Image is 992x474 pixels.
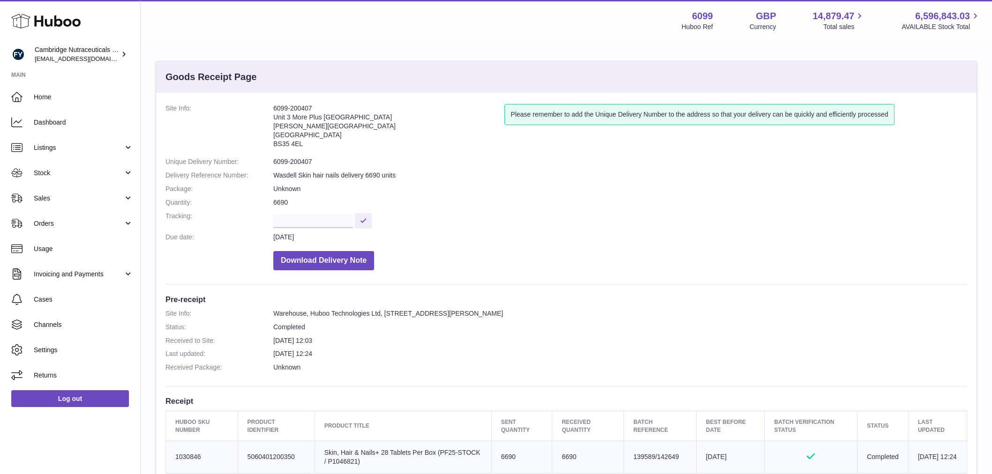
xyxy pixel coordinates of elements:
[34,118,133,127] span: Dashboard
[915,10,970,22] span: 6,596,843.03
[273,104,504,153] address: 6099-200407 Unit 3 More Plus [GEOGRAPHIC_DATA] [PERSON_NAME][GEOGRAPHIC_DATA] [GEOGRAPHIC_DATA] B...
[273,198,967,207] dd: 6690
[273,323,967,332] dd: Completed
[165,233,273,242] dt: Due date:
[165,323,273,332] dt: Status:
[165,185,273,193] dt: Package:
[491,411,552,441] th: Sent Quantity
[552,441,624,473] td: 6690
[166,411,238,441] th: Huboo SKU Number
[34,194,123,203] span: Sales
[857,411,909,441] th: Status
[165,171,273,180] dt: Delivery Reference Number:
[11,390,129,407] a: Log out
[34,219,123,228] span: Orders
[165,396,967,406] h3: Receipt
[273,251,374,270] button: Download Delivery Note
[315,441,491,473] td: Skin, Hair & Nails+ 28 Tablets Per Box (PF25-STOCK / P1046821)
[273,349,967,358] dd: [DATE] 12:24
[696,411,765,441] th: Best Before Date
[273,309,967,318] dd: Warehouse, Huboo Technologies Ltd, [STREET_ADDRESS][PERSON_NAME]
[504,104,894,125] div: Please remember to add the Unique Delivery Number to the address so that your delivery can be qui...
[34,270,123,279] span: Invoicing and Payments
[238,411,315,441] th: Product Identifier
[35,45,119,63] div: Cambridge Nutraceuticals Ltd
[34,143,123,152] span: Listings
[165,294,967,304] h3: Pre-receipt
[692,10,713,22] strong: 6099
[552,411,624,441] th: Received Quantity
[902,22,981,31] span: AVAILABLE Stock Total
[273,363,967,372] dd: Unknown
[165,336,273,345] dt: Received to Site:
[166,441,238,473] td: 1030846
[315,411,491,441] th: Product title
[165,104,273,153] dt: Site Info:
[765,411,857,441] th: Batch Verification Status
[696,441,765,473] td: [DATE]
[34,346,133,355] span: Settings
[908,441,967,473] td: [DATE] 12:24
[165,157,273,166] dt: Unique Delivery Number:
[902,10,981,31] a: 6,596,843.03 AVAILABLE Stock Total
[238,441,315,473] td: 5060401200350
[165,363,273,372] dt: Received Package:
[34,295,133,304] span: Cases
[491,441,552,473] td: 6690
[273,171,967,180] dd: Wasdell Skin hair nails delivery 6690 units
[273,233,967,242] dd: [DATE]
[812,10,865,31] a: 14,879.47 Total sales
[756,10,776,22] strong: GBP
[273,185,967,193] dd: Unknown
[34,244,133,253] span: Usage
[11,47,25,61] img: huboo@camnutra.com
[165,198,273,207] dt: Quantity:
[34,169,123,178] span: Stock
[273,336,967,345] dd: [DATE] 12:03
[34,93,133,102] span: Home
[35,55,138,62] span: [EMAIL_ADDRESS][DOMAIN_NAME]
[624,441,697,473] td: 139589/142649
[34,371,133,380] span: Returns
[34,320,133,329] span: Channels
[682,22,713,31] div: Huboo Ref
[812,10,854,22] span: 14,879.47
[750,22,776,31] div: Currency
[273,157,967,166] dd: 6099-200407
[165,309,273,318] dt: Site Info:
[165,71,257,83] h3: Goods Receipt Page
[823,22,865,31] span: Total sales
[165,349,273,358] dt: Last updated:
[857,441,909,473] td: Completed
[624,411,697,441] th: Batch Reference
[165,212,273,228] dt: Tracking:
[908,411,967,441] th: Last updated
